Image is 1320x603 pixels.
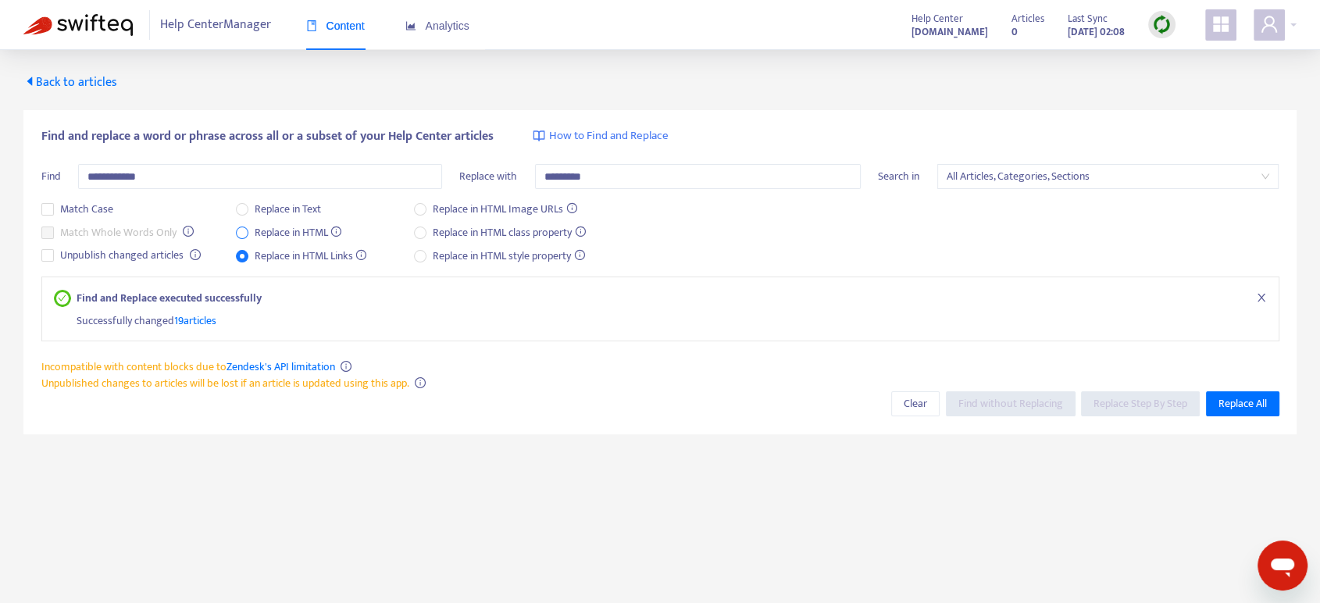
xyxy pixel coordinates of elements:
span: Find and replace a word or phrase across all or a subset of your Help Center articles [41,127,494,146]
span: Replace in HTML Image URLs [426,201,583,218]
span: All Articles, Categories, Sections [947,165,1270,188]
span: Articles [1011,10,1044,27]
span: Back to articles [23,72,117,93]
iframe: Button to launch messaging window [1258,541,1308,591]
span: info-circle [341,361,351,372]
a: How to Find and Replace [533,127,669,145]
span: Clear [904,395,927,412]
span: caret-left [23,75,36,87]
span: appstore [1211,15,1230,34]
button: Replace Step By Step [1081,391,1200,416]
button: Find without Replacing [946,391,1076,416]
span: Match Whole Words Only [54,224,183,241]
span: Help Center Manager [160,10,271,40]
span: user [1260,15,1279,34]
strong: [DATE] 02:08 [1068,23,1125,41]
span: info-circle [415,377,426,388]
span: book [306,20,317,31]
strong: 0 [1011,23,1018,41]
span: Last Sync [1068,10,1108,27]
span: Analytics [405,20,469,32]
a: Zendesk's API limitation [227,358,335,376]
span: Help Center [912,10,963,27]
img: sync.dc5367851b00ba804db3.png [1152,15,1172,34]
img: Swifteq [23,14,133,36]
span: check [58,294,66,302]
span: Find [41,167,61,185]
span: Replace in HTML Links [248,248,373,265]
span: info-circle [190,249,201,260]
span: Unpublish changed articles [54,247,190,264]
span: Incompatible with content blocks due to [41,358,335,376]
span: Replace with [459,167,517,185]
span: Match Case [54,201,120,218]
span: Replace in HTML class property [426,224,592,241]
span: Replace in HTML [248,224,348,241]
span: Replace All [1218,395,1267,412]
span: Search in [878,167,919,185]
button: Clear [891,391,940,416]
a: [DOMAIN_NAME] [912,23,988,41]
div: Successfully changed [77,306,1267,329]
span: close [1256,292,1267,303]
span: Content [306,20,365,32]
span: Replace in HTML style property [426,248,591,265]
span: area-chart [405,20,416,31]
span: Unpublished changes to articles will be lost if an article is updated using this app. [41,374,409,392]
span: info-circle [183,226,194,237]
span: Replace in Text [248,201,327,218]
img: image-link [533,130,545,142]
span: 19 articles [174,312,216,330]
span: How to Find and Replace [549,127,669,145]
strong: Find and Replace executed successfully [77,290,262,306]
button: Replace All [1206,391,1279,416]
